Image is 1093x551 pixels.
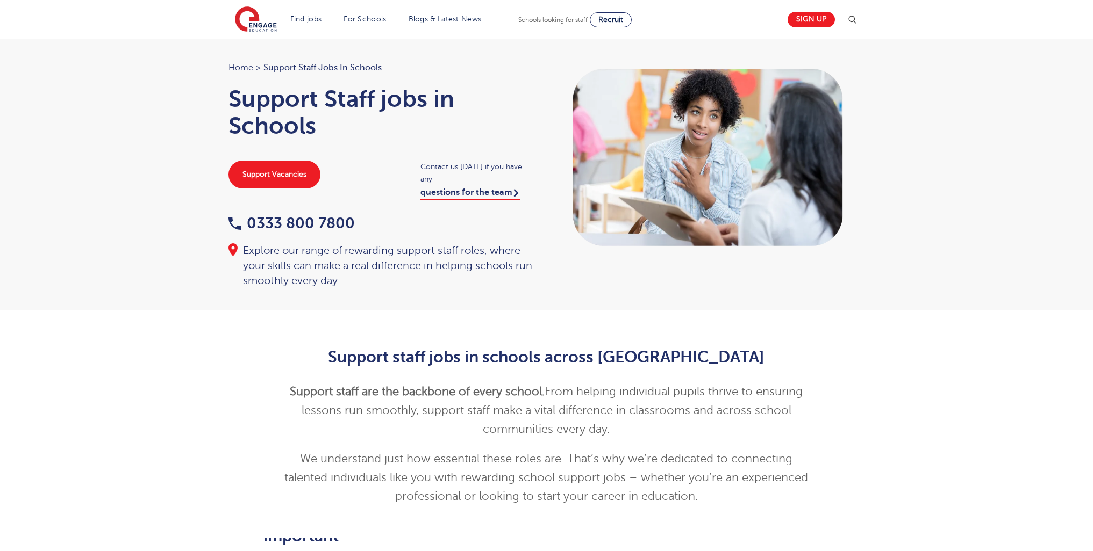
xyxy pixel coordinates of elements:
span: Support Staff jobs in Schools [263,61,382,75]
strong: Support staff are the backbone of every school. [290,385,545,398]
a: Blogs & Latest News [409,15,482,23]
div: Explore our range of rewarding support staff roles, where your skills can make a real difference ... [228,243,536,288]
a: 0333 800 7800 [228,215,355,231]
h1: Support Staff jobs in Schools [228,85,536,139]
a: Recruit [590,12,632,27]
span: > [256,63,261,73]
span: Contact us [DATE] if you have any [420,161,536,185]
span: Schools looking for staff [518,16,588,24]
img: Engage Education [235,6,277,33]
a: For Schools [344,15,386,23]
p: From helping individual pupils thrive to ensuring lessons run smoothly, support staff make a vita... [283,382,810,439]
span: Recruit [598,16,623,24]
a: questions for the team [420,187,520,200]
nav: breadcrumb [228,61,536,75]
p: We understand just how essential these roles are. That’s why we’re dedicated to connecting talent... [283,450,810,506]
a: Sign up [788,12,835,27]
a: Support Vacancies [228,161,320,189]
strong: Support staff jobs in schools across [GEOGRAPHIC_DATA] [328,348,765,366]
a: Home [228,63,253,73]
a: Find jobs [290,15,322,23]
